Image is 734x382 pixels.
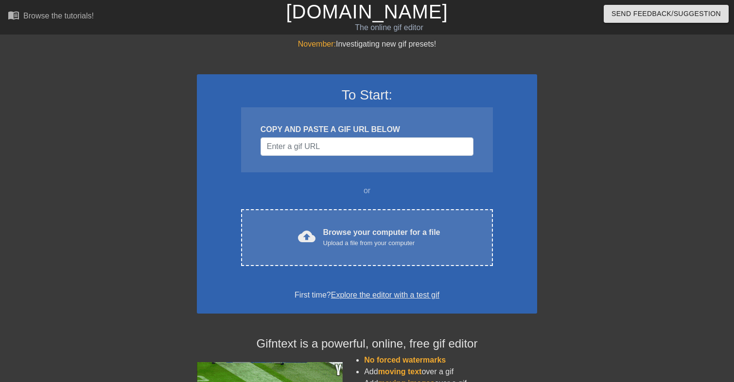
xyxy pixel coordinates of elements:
[298,40,336,48] span: November:
[364,356,446,364] span: No forced watermarks
[8,9,19,21] span: menu_book
[23,12,94,20] div: Browse the tutorials!
[261,137,473,156] input: Username
[210,87,524,103] h3: To Start:
[197,337,537,351] h4: Gifntext is a powerful, online, free gif editor
[378,367,422,376] span: moving text
[331,291,439,299] a: Explore the editor with a test gif
[298,228,315,245] span: cloud_upload
[323,227,440,248] div: Browse your computer for a file
[604,5,729,23] button: Send Feedback/Suggestion
[222,185,512,197] div: or
[261,124,473,135] div: COPY AND PASTE A GIF URL BELOW
[210,289,524,301] div: First time?
[8,9,94,24] a: Browse the tutorials!
[249,22,528,33] div: The online gif editor
[612,8,721,20] span: Send Feedback/Suggestion
[197,38,537,50] div: Investigating new gif presets!
[364,366,537,378] li: Add over a gif
[323,238,440,248] div: Upload a file from your computer
[286,1,448,22] a: [DOMAIN_NAME]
